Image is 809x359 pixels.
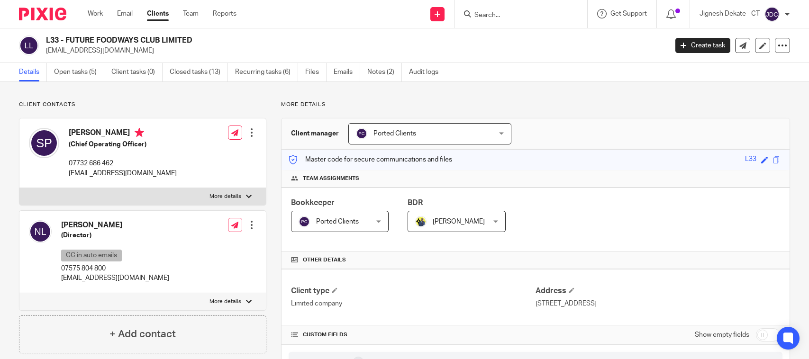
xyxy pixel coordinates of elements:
img: svg%3E [19,36,39,55]
span: BDR [408,199,423,206]
h4: [PERSON_NAME] [61,220,169,230]
a: Files [305,63,327,81]
img: svg%3E [356,128,367,139]
h4: Address [536,286,780,296]
span: Team assignments [303,175,359,182]
img: Dennis-Starbridge.jpg [415,216,427,227]
p: More details [209,193,241,200]
img: svg%3E [29,128,59,158]
h3: Client manager [291,129,339,138]
a: Clients [147,9,169,18]
a: Notes (2) [367,63,402,81]
div: L33 [745,154,756,165]
span: Other details [303,256,346,264]
h4: + Add contact [109,327,176,341]
p: Jignesh Dekate - CT [700,9,760,18]
span: Ported Clients [316,218,359,225]
label: Show empty fields [695,330,749,340]
h4: [PERSON_NAME] [69,128,177,140]
h5: (Director) [61,231,169,240]
span: Bookkeeper [291,199,335,206]
a: Open tasks (5) [54,63,104,81]
a: Details [19,63,47,81]
a: Closed tasks (13) [170,63,228,81]
span: Get Support [610,10,647,17]
p: More details [209,298,241,305]
i: Primary [135,128,144,137]
p: 07732 686 462 [69,159,177,168]
img: Pixie [19,8,66,20]
img: svg%3E [764,7,780,22]
p: Limited company [291,299,536,308]
img: svg%3E [29,220,52,243]
a: Client tasks (0) [111,63,163,81]
p: [EMAIL_ADDRESS][DOMAIN_NAME] [46,46,661,55]
p: [EMAIL_ADDRESS][DOMAIN_NAME] [69,169,177,178]
a: Recurring tasks (6) [235,63,298,81]
input: Search [473,11,559,20]
h4: Client type [291,286,536,296]
a: Audit logs [409,63,445,81]
h4: CUSTOM FIELDS [291,331,536,339]
p: 07575 804 800 [61,264,169,273]
a: Work [88,9,103,18]
a: Reports [213,9,236,18]
p: More details [281,101,790,108]
a: Team [183,9,199,18]
p: CC in auto emails [61,250,122,261]
a: Emails [334,63,360,81]
p: [EMAIL_ADDRESS][DOMAIN_NAME] [61,273,169,283]
span: [PERSON_NAME] [433,218,485,225]
p: Client contacts [19,101,266,108]
a: Create task [675,38,730,53]
p: [STREET_ADDRESS] [536,299,780,308]
p: Master code for secure communications and files [289,155,452,164]
img: svg%3E [299,216,310,227]
a: Email [117,9,133,18]
h5: (Chief Operating Officer) [69,140,177,149]
h2: L33 - FUTURE FOODWAYS CLUB LIMITED [46,36,538,45]
span: Ported Clients [373,130,416,137]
